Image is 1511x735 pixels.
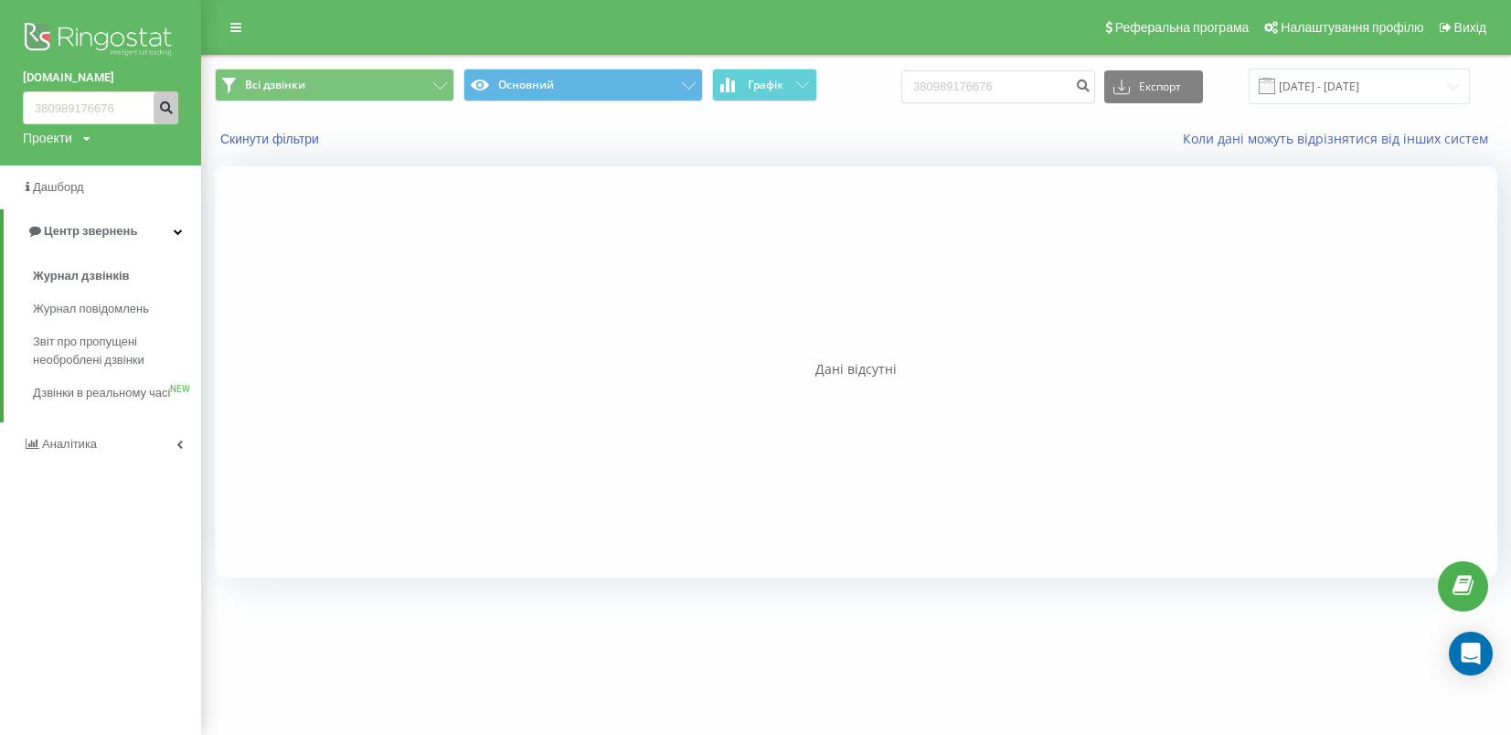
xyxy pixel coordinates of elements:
[215,131,328,147] button: Скинути фільтри
[33,333,192,369] span: Звіт про пропущені необроблені дзвінки
[901,70,1095,103] input: Пошук за номером
[33,384,170,402] span: Дзвінки в реальному часі
[1454,20,1486,35] span: Вихід
[33,267,130,285] span: Журнал дзвінків
[712,69,817,101] button: Графік
[1115,20,1250,35] span: Реферальна програма
[23,129,72,147] div: Проекти
[33,377,201,410] a: Дзвінки в реальному часіNEW
[4,209,201,253] a: Центр звернень
[23,69,178,87] a: [DOMAIN_NAME]
[748,79,783,91] span: Графік
[33,325,201,377] a: Звіт про пропущені необроблені дзвінки
[1183,130,1497,147] a: Коли дані можуть відрізнятися вiд інших систем
[42,437,97,451] span: Аналiтика
[463,69,703,101] button: Основний
[1449,632,1493,676] div: Open Intercom Messenger
[1281,20,1423,35] span: Налаштування профілю
[215,360,1497,378] div: Дані відсутні
[23,18,178,64] img: Ringostat logo
[215,69,454,101] button: Всі дзвінки
[33,180,84,194] span: Дашборд
[1104,70,1203,103] button: Експорт
[33,260,201,293] a: Журнал дзвінків
[23,91,178,124] input: Пошук за номером
[33,300,149,318] span: Журнал повідомлень
[33,293,201,325] a: Журнал повідомлень
[245,78,305,92] span: Всі дзвінки
[44,224,137,238] span: Центр звернень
